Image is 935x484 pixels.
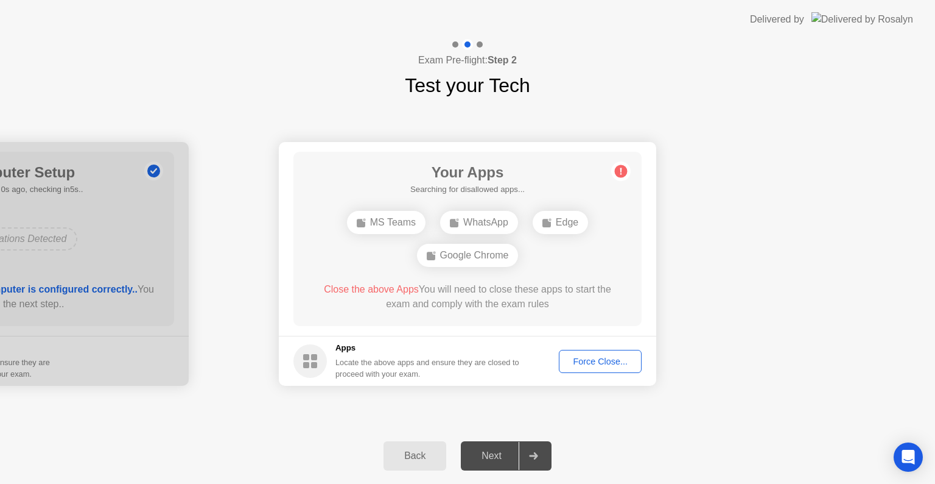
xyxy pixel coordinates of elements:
div: Back [387,450,443,461]
button: Force Close... [559,350,642,373]
div: Locate the above apps and ensure they are closed to proceed with your exam. [335,357,520,380]
button: Back [383,441,446,471]
h5: Apps [335,342,520,354]
div: You will need to close these apps to start the exam and comply with the exam rules [311,282,625,311]
h4: Exam Pre-flight: [418,53,517,68]
div: Delivered by [750,12,804,27]
div: Force Close... [563,357,637,366]
b: Step 2 [488,55,517,65]
div: Open Intercom Messenger [894,443,923,472]
div: WhatsApp [440,211,518,234]
div: MS Teams [347,211,425,234]
h5: Searching for disallowed apps... [410,183,525,196]
div: Google Chrome [417,244,519,267]
div: Edge [533,211,588,234]
h1: Test your Tech [405,71,530,100]
button: Next [461,441,552,471]
img: Delivered by Rosalyn [811,12,913,26]
div: Next [464,450,519,461]
h1: Your Apps [410,162,525,183]
span: Close the above Apps [324,284,419,294]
